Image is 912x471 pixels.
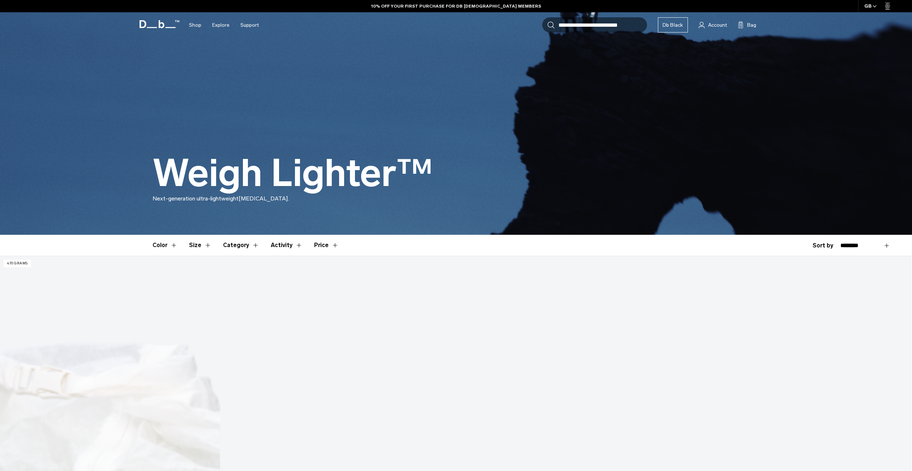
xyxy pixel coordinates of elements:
a: Shop [189,12,201,38]
button: Toggle Price [314,235,339,256]
h1: Weigh Lighter™ [153,152,433,194]
a: Account [699,21,727,29]
a: 10% OFF YOUR FIRST PURCHASE FOR DB [DEMOGRAPHIC_DATA] MEMBERS [371,3,541,9]
a: Support [240,12,259,38]
span: Account [708,21,727,29]
a: Explore [212,12,230,38]
button: Toggle Filter [189,235,211,256]
span: [MEDICAL_DATA]. [239,195,289,202]
nav: Main Navigation [184,12,264,38]
button: Toggle Filter [223,235,259,256]
p: 470 grams [4,260,31,267]
button: Toggle Filter [153,235,177,256]
button: Toggle Filter [271,235,303,256]
a: Db Black [658,17,688,33]
span: Bag [747,21,756,29]
button: Bag [738,21,756,29]
span: Next-generation ultra-lightweight [153,195,239,202]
